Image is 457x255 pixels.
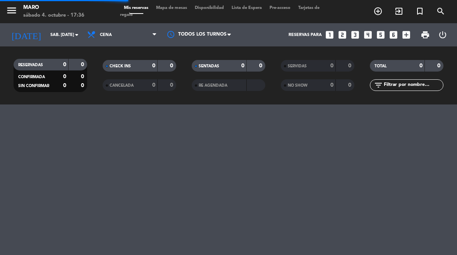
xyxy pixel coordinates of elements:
[437,63,442,68] strong: 0
[373,7,383,16] i: add_circle_outline
[288,64,307,68] span: SERVIDAS
[330,63,333,68] strong: 0
[152,82,155,88] strong: 0
[288,84,308,87] span: NO SHOW
[6,26,46,43] i: [DATE]
[388,30,399,40] i: looks_6
[266,6,294,10] span: Pre-acceso
[23,12,84,19] div: sábado 4. octubre - 17:36
[363,30,373,40] i: looks_4
[110,64,131,68] span: CHECK INS
[419,63,423,68] strong: 0
[383,81,443,89] input: Filtrar por nombre...
[63,62,66,67] strong: 0
[228,6,266,10] span: Lista de Espera
[152,6,191,10] span: Mapa de mesas
[259,63,264,68] strong: 0
[120,6,152,10] span: Mis reservas
[401,30,411,40] i: add_box
[110,84,134,87] span: CANCELADA
[325,30,335,40] i: looks_one
[18,75,45,79] span: CONFIRMADA
[18,84,49,88] span: SIN CONFIRMAR
[152,63,155,68] strong: 0
[368,5,388,18] span: RESERVAR MESA
[337,30,347,40] i: looks_two
[63,74,66,79] strong: 0
[199,64,219,68] span: SENTADAS
[330,82,333,88] strong: 0
[6,5,17,16] i: menu
[81,74,86,79] strong: 0
[348,63,353,68] strong: 0
[289,33,322,38] span: Reservas para
[409,5,430,18] span: Reserva especial
[23,4,84,12] div: Maro
[374,80,383,90] i: filter_list
[430,5,451,18] span: BUSCAR
[375,64,387,68] span: TOTAL
[348,82,353,88] strong: 0
[434,23,451,46] div: LOG OUT
[241,63,244,68] strong: 0
[388,5,409,18] span: WALK IN
[170,63,175,68] strong: 0
[350,30,360,40] i: looks_3
[438,30,447,39] i: power_settings_new
[436,7,445,16] i: search
[170,82,175,88] strong: 0
[421,30,430,39] span: print
[376,30,386,40] i: looks_5
[81,83,86,88] strong: 0
[63,83,66,88] strong: 0
[191,6,228,10] span: Disponibilidad
[18,63,43,67] span: RESERVADAS
[81,62,86,67] strong: 0
[72,30,81,39] i: arrow_drop_down
[415,7,424,16] i: turned_in_not
[394,7,404,16] i: exit_to_app
[6,5,17,19] button: menu
[199,84,227,87] span: RE AGENDADA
